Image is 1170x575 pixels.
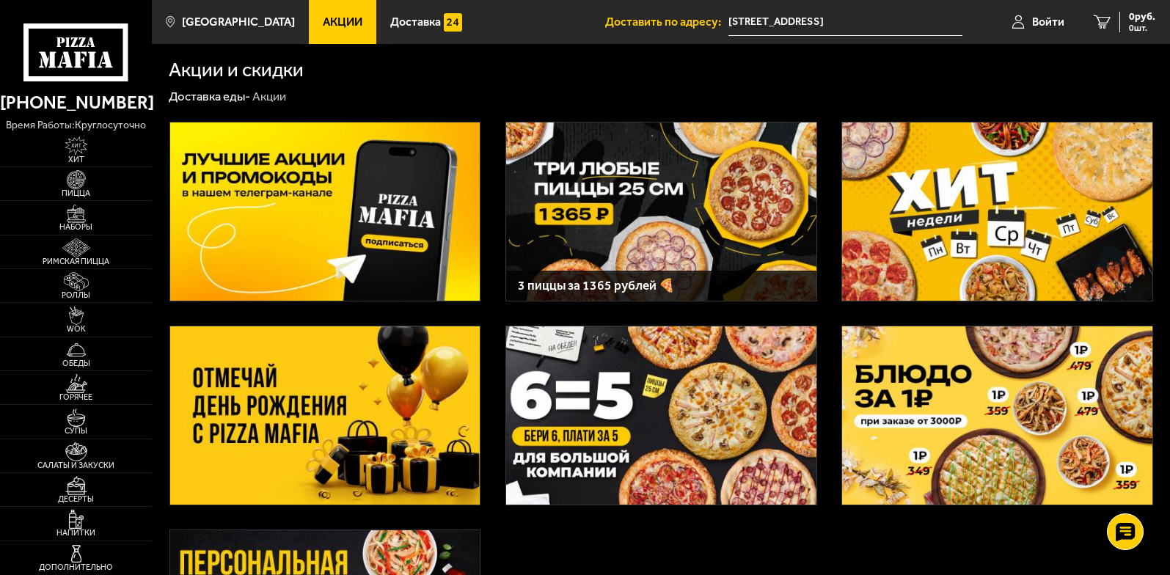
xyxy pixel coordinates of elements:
[605,16,728,28] span: Доставить по адресу:
[518,279,804,292] h3: 3 пиццы за 1365 рублей 🍕
[1129,23,1155,32] span: 0 шт.
[444,13,462,32] img: 15daf4d41897b9f0e9f617042186c801.svg
[505,122,817,301] a: 3 пиццы за 1365 рублей 🍕
[169,89,250,103] a: Доставка еды-
[728,9,962,36] input: Ваш адрес доставки
[182,16,295,28] span: [GEOGRAPHIC_DATA]
[728,9,962,36] span: Россия, Санкт-Петербург, проспект Тореза, 9
[323,16,362,28] span: Акции
[1129,12,1155,22] span: 0 руб.
[252,89,286,105] div: Акции
[169,60,304,80] h1: Акции и скидки
[390,16,441,28] span: Доставка
[1032,16,1064,28] span: Войти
